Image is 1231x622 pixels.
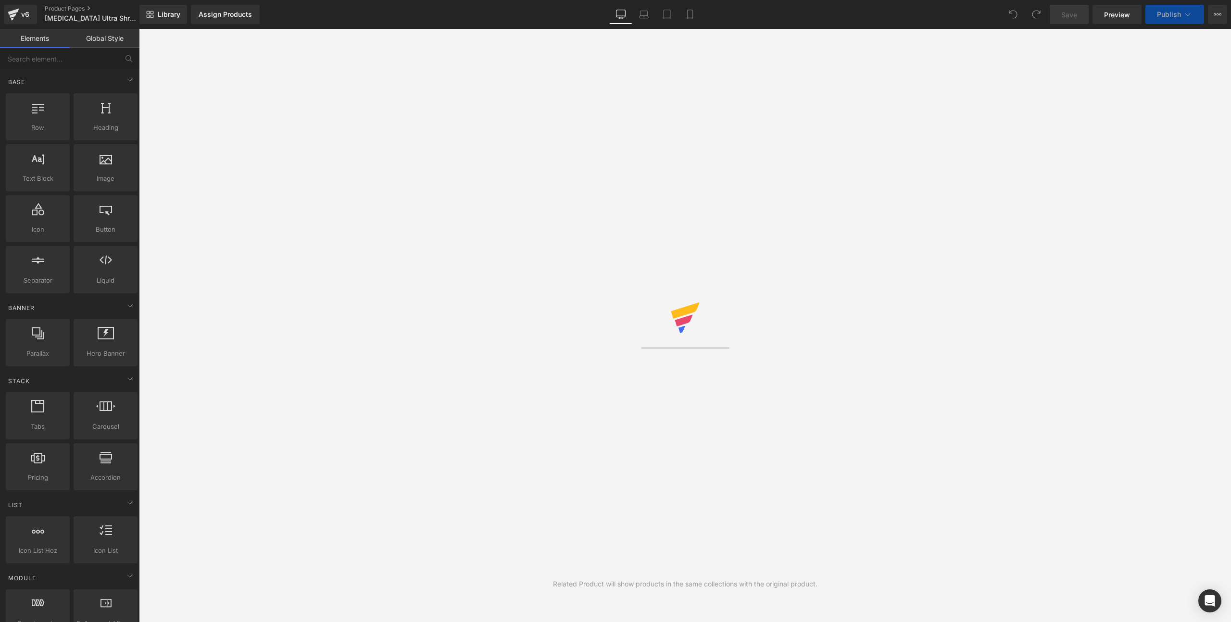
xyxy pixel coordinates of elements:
[4,5,37,24] a: v6
[655,5,678,24] a: Tablet
[632,5,655,24] a: Laptop
[9,123,67,133] span: Row
[1198,589,1221,612] div: Open Intercom Messenger
[45,5,155,12] a: Product Pages
[76,348,135,359] span: Hero Banner
[1004,5,1023,24] button: Undo
[678,5,702,24] a: Mobile
[9,275,67,286] span: Separator
[1061,10,1077,20] span: Save
[9,473,67,483] span: Pricing
[76,422,135,432] span: Carousel
[9,174,67,184] span: Text Block
[9,224,67,235] span: Icon
[1093,5,1142,24] a: Preview
[199,11,252,18] div: Assign Products
[45,14,137,22] span: [MEDICAL_DATA] Ultra Shred Drink Sticks - 2025 Refresh
[7,573,37,583] span: Module
[609,5,632,24] a: Desktop
[7,77,26,87] span: Base
[139,5,187,24] a: New Library
[19,8,31,21] div: v6
[76,546,135,556] span: Icon List
[9,546,67,556] span: Icon List Hoz
[9,422,67,432] span: Tabs
[7,303,36,312] span: Banner
[1104,10,1130,20] span: Preview
[76,224,135,235] span: Button
[76,473,135,483] span: Accordion
[9,348,67,359] span: Parallax
[7,376,31,386] span: Stack
[1208,5,1227,24] button: More
[158,10,180,19] span: Library
[553,579,817,589] div: Related Product will show products in the same collections with the original product.
[1145,5,1204,24] button: Publish
[76,123,135,133] span: Heading
[1027,5,1046,24] button: Redo
[70,29,139,48] a: Global Style
[1157,11,1181,18] span: Publish
[7,500,24,510] span: List
[76,275,135,286] span: Liquid
[76,174,135,184] span: Image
